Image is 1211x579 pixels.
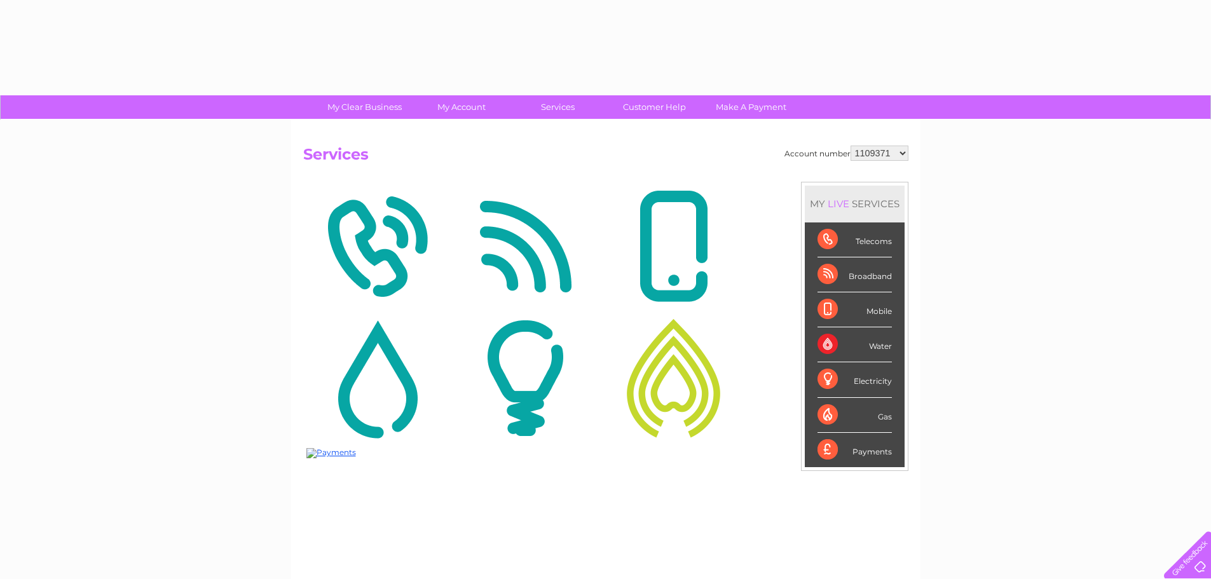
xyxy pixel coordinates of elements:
div: LIVE [825,198,852,210]
h2: Services [303,146,908,170]
div: Mobile [818,292,892,327]
a: Services [505,95,610,119]
div: Telecoms [818,222,892,257]
div: Broadband [818,257,892,292]
div: Account number [784,146,908,161]
img: Telecoms [306,185,448,308]
img: Electricity [455,317,596,440]
div: Electricity [818,362,892,397]
a: Customer Help [602,95,707,119]
a: My Clear Business [312,95,417,119]
img: Water [306,317,448,440]
a: My Account [409,95,514,119]
img: Mobile [603,185,744,308]
img: Broadband [455,185,596,308]
div: Payments [818,433,892,467]
img: Gas [603,317,744,440]
img: Payments [306,448,356,458]
div: Gas [818,398,892,433]
div: MY SERVICES [805,186,905,222]
a: Make A Payment [699,95,804,119]
div: Water [818,327,892,362]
